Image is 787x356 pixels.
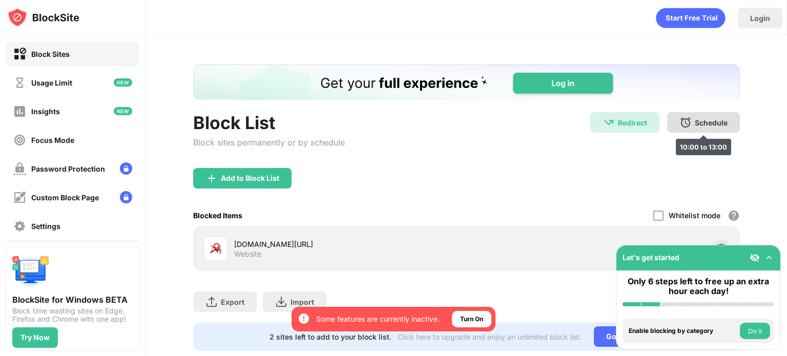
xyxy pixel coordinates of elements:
img: customize-block-page-off.svg [13,191,26,204]
div: 10:00 to 13:00 [680,143,727,151]
img: favicons [210,242,222,255]
div: Password Protection [31,164,105,173]
img: time-usage-off.svg [13,76,26,89]
img: insights-off.svg [13,105,26,118]
div: Custom Block Page [31,193,99,202]
img: focus-off.svg [13,134,26,146]
div: Enable blocking by category [629,327,737,334]
div: BlockSite for Windows BETA [12,295,133,305]
div: [DOMAIN_NAME][URL] [234,239,466,249]
img: block-on.svg [13,48,26,60]
div: Insights [31,107,60,116]
div: Only 6 steps left to free up an extra hour each day! [623,277,774,296]
img: omni-setup-toggle.svg [764,253,774,263]
div: Redirect [618,118,647,127]
img: new-icon.svg [114,78,132,87]
div: Block time wasting sites on Edge, Firefox and Chrome with one app! [12,307,133,323]
div: Go Unlimited [594,326,664,347]
div: 2 sites left to add to your block list. [270,332,391,341]
img: new-icon.svg [114,107,132,115]
div: Block List [193,112,345,133]
img: eye-not-visible.svg [750,253,760,263]
div: Whitelist mode [669,211,720,220]
div: Add to Block List [221,174,279,182]
div: Try Now [20,333,50,342]
div: Block sites permanently or by schedule [193,137,345,148]
img: lock-menu.svg [120,162,132,175]
div: Import [291,298,314,306]
div: Export [221,298,244,306]
img: password-protection-off.svg [13,162,26,175]
div: Focus Mode [31,136,74,144]
img: settings-off.svg [13,220,26,233]
div: Settings [31,222,60,231]
button: Do it [740,323,770,339]
div: Block Sites [31,50,70,58]
div: Login [750,14,770,23]
img: push-desktop.svg [12,254,49,290]
div: animation [656,8,726,28]
div: Schedule [695,118,728,127]
img: logo-blocksite.svg [7,7,79,28]
img: lock-menu.svg [120,191,132,203]
div: Some features are currently inactive. [316,314,440,324]
iframe: Banner [193,64,740,100]
div: Usage Limit [31,78,72,87]
div: Turn On [460,314,483,324]
img: error-circle-white.svg [298,312,310,325]
div: Let's get started [623,253,679,262]
div: Website [234,249,261,259]
div: Click here to upgrade and enjoy an unlimited block list. [398,332,582,341]
div: Blocked Items [193,211,242,220]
